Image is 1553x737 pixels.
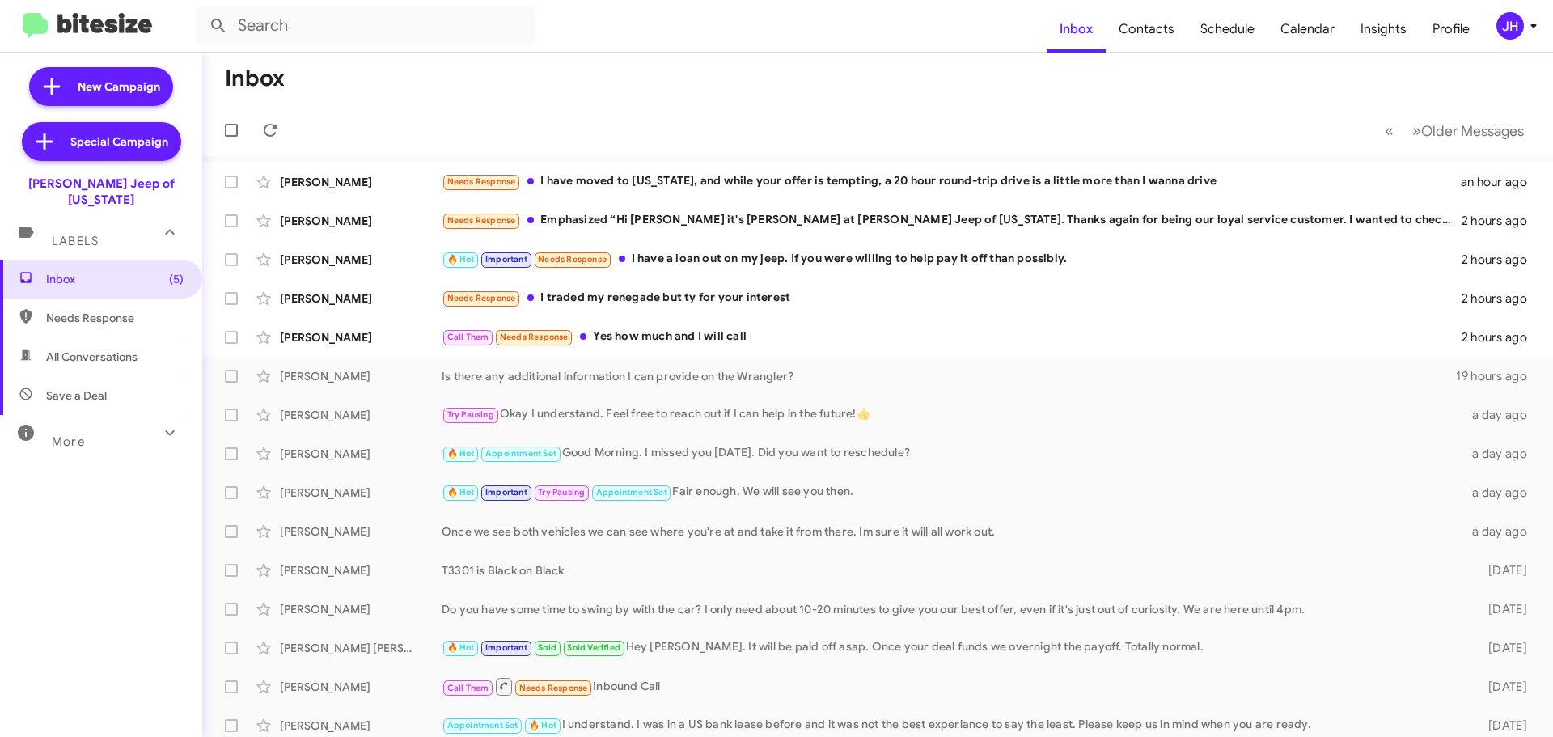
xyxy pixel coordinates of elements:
[1462,252,1540,268] div: 2 hours ago
[447,293,516,303] span: Needs Response
[1483,12,1535,40] button: JH
[1462,407,1540,423] div: a day ago
[447,683,489,693] span: Call Them
[1462,523,1540,540] div: a day ago
[447,254,475,265] span: 🔥 Hot
[1421,122,1524,140] span: Older Messages
[280,523,442,540] div: [PERSON_NAME]
[280,329,442,345] div: [PERSON_NAME]
[1462,679,1540,695] div: [DATE]
[538,487,585,498] span: Try Pausing
[447,332,489,342] span: Call Them
[442,676,1462,697] div: Inbound Call
[1267,6,1348,53] a: Calendar
[442,368,1456,384] div: Is there any additional information I can provide on the Wrangler?
[280,368,442,384] div: [PERSON_NAME]
[442,444,1462,463] div: Good Morning. I missed you [DATE]. Did you want to reschedule?
[1412,121,1421,141] span: »
[70,133,168,150] span: Special Campaign
[280,485,442,501] div: [PERSON_NAME]
[29,67,173,106] a: New Campaign
[442,483,1462,502] div: Fair enough. We will see you then.
[485,254,527,265] span: Important
[280,601,442,617] div: [PERSON_NAME]
[442,211,1462,230] div: Emphasized “Hi [PERSON_NAME] it's [PERSON_NAME] at [PERSON_NAME] Jeep of [US_STATE]. Thanks again...
[1106,6,1187,53] a: Contacts
[1462,562,1540,578] div: [DATE]
[1047,6,1106,53] a: Inbox
[1376,114,1534,147] nav: Page navigation example
[596,487,667,498] span: Appointment Set
[1461,174,1540,190] div: an hour ago
[1420,6,1483,53] a: Profile
[538,254,607,265] span: Needs Response
[447,215,516,226] span: Needs Response
[52,234,99,248] span: Labels
[196,6,535,45] input: Search
[442,523,1462,540] div: Once we see both vehicles we can see where you're at and take it from there. Im sure it will all ...
[280,446,442,462] div: [PERSON_NAME]
[1375,114,1403,147] button: Previous
[447,176,516,187] span: Needs Response
[1348,6,1420,53] a: Insights
[1456,368,1540,384] div: 19 hours ago
[442,405,1462,424] div: Okay I understand. Feel free to reach out if I can help in the future!👍
[280,718,442,734] div: [PERSON_NAME]
[280,290,442,307] div: [PERSON_NAME]
[1403,114,1534,147] button: Next
[280,213,442,229] div: [PERSON_NAME]
[519,683,588,693] span: Needs Response
[1462,213,1540,229] div: 2 hours ago
[1187,6,1267,53] a: Schedule
[447,642,475,653] span: 🔥 Hot
[529,720,556,731] span: 🔥 Hot
[442,716,1462,735] div: I understand. I was in a US bank lease before and it was not the best experiance to say the least...
[442,601,1462,617] div: Do you have some time to swing by with the car? I only need about 10-20 minutes to give you our b...
[78,78,160,95] span: New Campaign
[280,679,442,695] div: [PERSON_NAME]
[169,271,184,287] span: (5)
[1462,601,1540,617] div: [DATE]
[46,388,107,404] span: Save a Deal
[280,562,442,578] div: [PERSON_NAME]
[46,310,184,326] span: Needs Response
[442,172,1461,191] div: I have moved to [US_STATE], and while your offer is tempting, a 20 hour round-trip drive is a lit...
[485,487,527,498] span: Important
[447,720,518,731] span: Appointment Set
[447,487,475,498] span: 🔥 Hot
[442,289,1462,307] div: I traded my renegade but ty for your interest
[225,66,285,91] h1: Inbox
[538,642,556,653] span: Sold
[22,122,181,161] a: Special Campaign
[1462,329,1540,345] div: 2 hours ago
[1462,446,1540,462] div: a day ago
[442,328,1462,346] div: Yes how much and I will call
[280,174,442,190] div: [PERSON_NAME]
[46,349,138,365] span: All Conversations
[485,642,527,653] span: Important
[442,562,1462,578] div: T3301 is Black on Black
[280,252,442,268] div: [PERSON_NAME]
[442,638,1462,657] div: Hey [PERSON_NAME]. It will be paid off asap. Once your deal funds we overnight the payoff. Totall...
[447,409,494,420] span: Try Pausing
[500,332,569,342] span: Needs Response
[1462,718,1540,734] div: [DATE]
[280,407,442,423] div: [PERSON_NAME]
[1462,290,1540,307] div: 2 hours ago
[1385,121,1394,141] span: «
[485,448,556,459] span: Appointment Set
[1496,12,1524,40] div: JH
[46,271,184,287] span: Inbox
[1462,485,1540,501] div: a day ago
[1462,640,1540,656] div: [DATE]
[442,250,1462,269] div: I have a loan out on my jeep. If you were willing to help pay it off than possibly.
[567,642,620,653] span: Sold Verified
[52,434,85,449] span: More
[280,640,442,656] div: [PERSON_NAME] [PERSON_NAME]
